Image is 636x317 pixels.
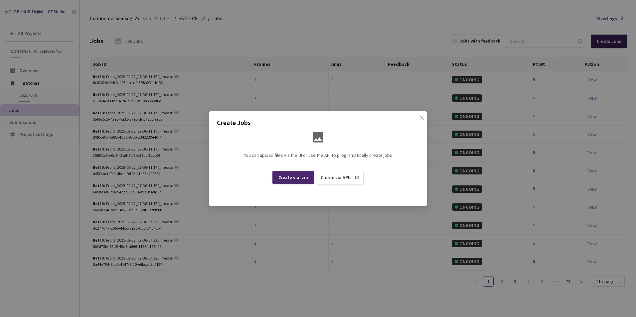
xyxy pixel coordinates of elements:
[244,146,392,171] div: You can upload files via the UI or use the API to programatically create jobs
[419,115,424,134] span: close
[321,175,352,180] div: Create via APIs
[412,115,423,126] button: Close
[217,118,419,128] p: Create Jobs
[278,175,308,180] div: Create via . zip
